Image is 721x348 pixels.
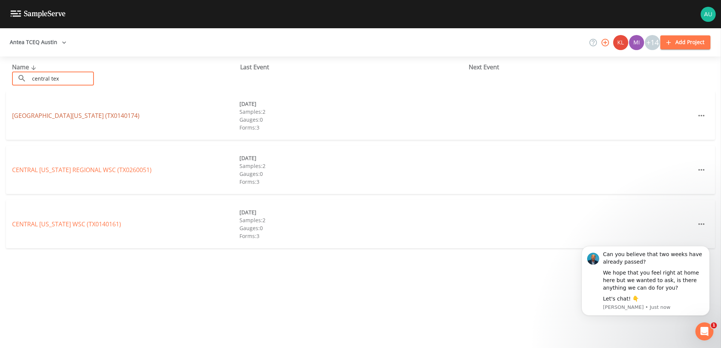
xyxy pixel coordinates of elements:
button: Antea TCEQ Austin [7,35,69,49]
div: Kler Teran [613,35,629,50]
a: [GEOGRAPHIC_DATA][US_STATE] (TX0140174) [12,111,140,120]
img: a1ea4ff7c53760f38bef77ef7c6649bf [629,35,644,50]
div: Gauges: 0 [239,116,467,124]
span: 1 [711,322,717,328]
div: Next Event [469,63,697,72]
iframe: Intercom live chat [695,322,713,340]
img: 12eab8baf8763a7aaab4b9d5825dc6f3 [701,7,716,22]
div: [DATE] [239,100,467,108]
div: Samples: 2 [239,108,467,116]
div: Gauges: 0 [239,170,467,178]
div: Gauges: 0 [239,224,467,232]
span: Name [12,63,38,71]
img: logo [11,11,66,18]
img: 9c4450d90d3b8045b2e5fa62e4f92659 [613,35,628,50]
div: Samples: 2 [239,216,467,224]
div: Miriaha Caddie [629,35,644,50]
div: +14 [645,35,660,50]
div: Samples: 2 [239,162,467,170]
div: [DATE] [239,154,467,162]
div: Last Event [240,63,468,72]
a: CENTRAL [US_STATE] REGIONAL WSC (TX0260051) [12,166,152,174]
iframe: Intercom notifications message [570,237,721,344]
a: CENTRAL [US_STATE] WSC (TX0140161) [12,220,121,228]
input: Search Projects [29,72,94,85]
div: [DATE] [239,208,467,216]
div: Forms: 3 [239,232,467,240]
button: Add Project [660,35,710,49]
div: Forms: 3 [239,124,467,131]
div: Forms: 3 [239,178,467,186]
